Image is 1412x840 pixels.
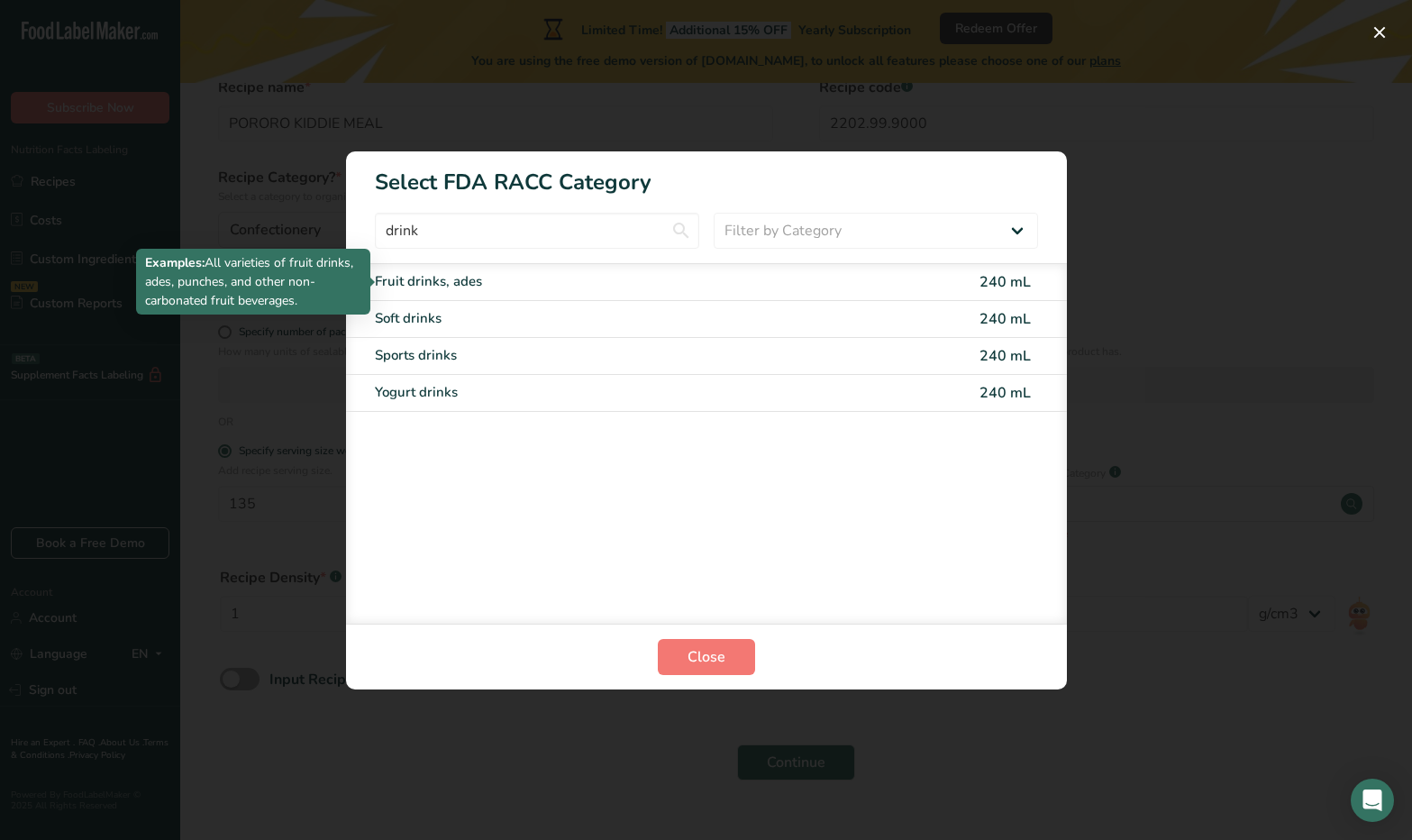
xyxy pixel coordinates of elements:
div: Soft drinks [375,308,887,329]
div: Sports drinks [375,345,887,366]
span: 240 mL [979,309,1031,329]
div: Fruit drinks, ades [375,271,887,292]
button: Close [658,639,755,675]
span: 240 mL [979,346,1031,366]
div: Open Intercom Messenger [1351,779,1394,822]
span: Close [688,646,725,668]
b: Examples: [145,254,205,271]
div: Yogurt drinks [375,382,887,403]
span: 240 mL [979,383,1031,403]
h1: Select FDA RACC Category [346,151,1067,198]
input: Type here to start searching.. [375,213,699,249]
span: 240 mL [979,272,1031,292]
p: All varieties of fruit drinks, ades, punches, and other non-carbonated fruit beverages. [145,253,361,310]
